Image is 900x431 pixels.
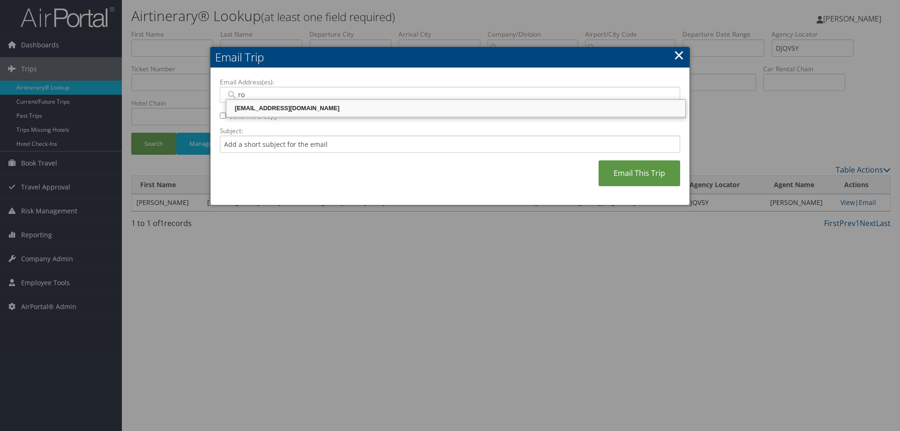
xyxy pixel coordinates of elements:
[210,47,690,68] h2: Email Trip
[228,104,684,113] div: [EMAIL_ADDRESS][DOMAIN_NAME]
[220,77,680,87] label: Email Address(es):
[599,160,680,186] a: Email This Trip
[226,90,674,99] input: Email address (Separate multiple email addresses with commas)
[220,126,680,136] label: Subject:
[220,136,680,153] input: Add a short subject for the email
[674,45,684,64] a: ×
